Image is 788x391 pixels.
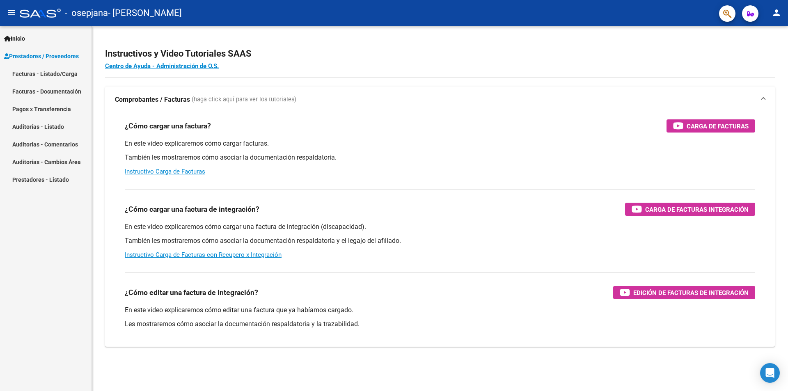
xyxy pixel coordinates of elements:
[125,153,755,162] p: También les mostraremos cómo asociar la documentación respaldatoria.
[645,204,749,215] span: Carga de Facturas Integración
[105,46,775,62] h2: Instructivos y Video Tutoriales SAAS
[105,113,775,347] div: Comprobantes / Facturas (haga click aquí para ver los tutoriales)
[687,121,749,131] span: Carga de Facturas
[125,320,755,329] p: Les mostraremos cómo asociar la documentación respaldatoria y la trazabilidad.
[4,34,25,43] span: Inicio
[125,236,755,245] p: También les mostraremos cómo asociar la documentación respaldatoria y el legajo del afiliado.
[7,8,16,18] mat-icon: menu
[115,95,190,104] strong: Comprobantes / Facturas
[667,119,755,133] button: Carga de Facturas
[125,222,755,231] p: En este video explicaremos cómo cargar una factura de integración (discapacidad).
[633,288,749,298] span: Edición de Facturas de integración
[625,203,755,216] button: Carga de Facturas Integración
[108,4,182,22] span: - [PERSON_NAME]
[125,168,205,175] a: Instructivo Carga de Facturas
[105,87,775,113] mat-expansion-panel-header: Comprobantes / Facturas (haga click aquí para ver los tutoriales)
[125,204,259,215] h3: ¿Cómo cargar una factura de integración?
[760,363,780,383] div: Open Intercom Messenger
[125,287,258,298] h3: ¿Cómo editar una factura de integración?
[4,52,79,61] span: Prestadores / Proveedores
[125,251,282,258] a: Instructivo Carga de Facturas con Recupero x Integración
[772,8,781,18] mat-icon: person
[125,139,755,148] p: En este video explicaremos cómo cargar facturas.
[125,306,755,315] p: En este video explicaremos cómo editar una factura que ya habíamos cargado.
[65,4,108,22] span: - osepjana
[125,120,211,132] h3: ¿Cómo cargar una factura?
[105,62,219,70] a: Centro de Ayuda - Administración de O.S.
[613,286,755,299] button: Edición de Facturas de integración
[192,95,296,104] span: (haga click aquí para ver los tutoriales)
